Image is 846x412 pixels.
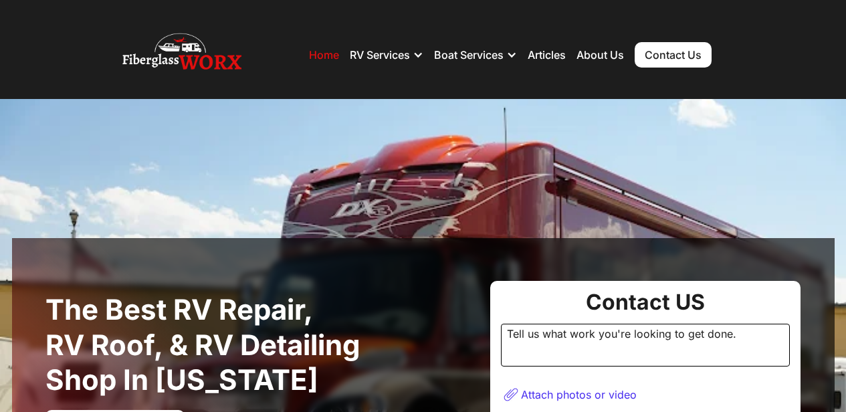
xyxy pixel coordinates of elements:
div: RV Services [350,48,410,62]
div: Contact US [501,292,790,313]
a: Articles [528,48,566,62]
a: About Us [576,48,624,62]
div: Boat Services [434,35,517,75]
div: RV Services [350,35,423,75]
div: Boat Services [434,48,504,62]
a: Contact Us [635,42,712,68]
a: Home [309,48,339,62]
div: Tell us what work you're looking to get done. [501,324,790,367]
div: Attach photos or video [521,388,637,401]
h1: The best RV Repair, RV Roof, & RV Detailing Shop in [US_STATE] [45,292,380,398]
